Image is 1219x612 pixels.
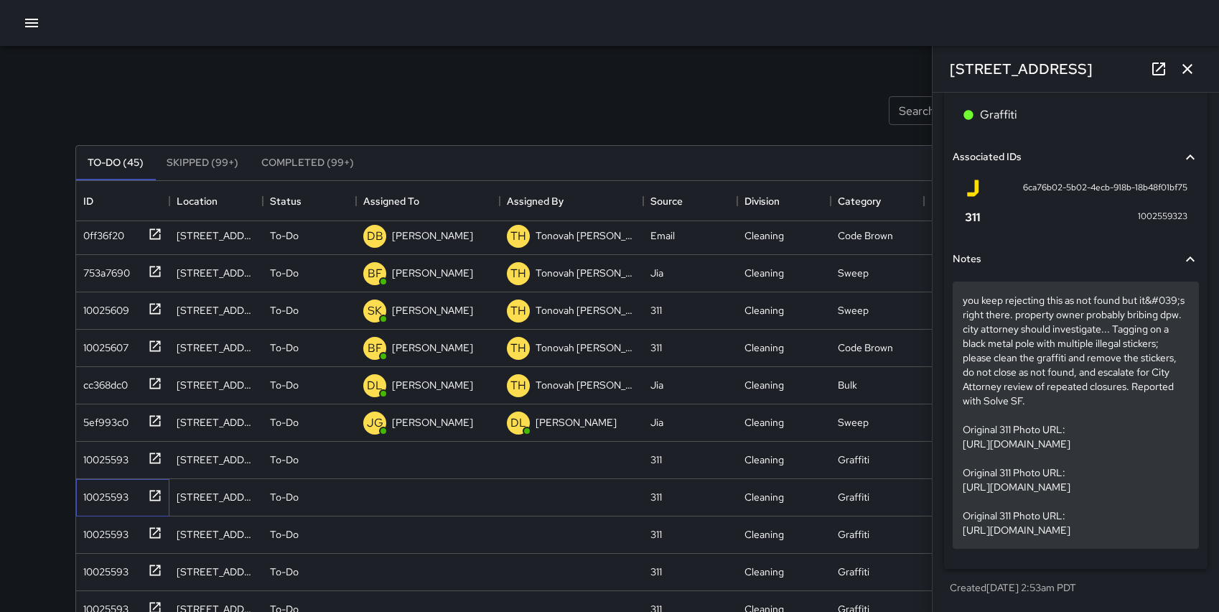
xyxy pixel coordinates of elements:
[510,340,526,357] p: TH
[536,303,636,317] p: Tonovah [PERSON_NAME]
[367,414,383,432] p: JG
[744,453,784,467] div: Cleaning
[263,181,356,221] div: Status
[392,303,473,317] p: [PERSON_NAME]
[392,415,473,430] p: [PERSON_NAME]
[744,490,784,504] div: Cleaning
[78,559,129,579] div: 10025593
[368,340,383,357] p: BF
[510,265,526,282] p: TH
[177,181,218,221] div: Location
[270,266,299,280] p: To-Do
[78,484,129,504] div: 10025593
[270,181,302,221] div: Status
[744,228,784,243] div: Cleaning
[650,378,663,392] div: Jia
[177,490,256,504] div: 398 11th Street
[510,302,526,320] p: TH
[363,181,419,221] div: Assigned To
[831,181,924,221] div: Category
[838,565,869,579] div: Graffiti
[744,378,784,392] div: Cleaning
[270,490,299,504] p: To-Do
[838,340,893,355] div: Code Brown
[744,303,784,317] div: Cleaning
[392,266,473,280] p: [PERSON_NAME]
[250,146,365,180] button: Completed (99+)
[177,303,256,317] div: 516 Natoma Street
[536,228,636,243] p: Tonovah [PERSON_NAME]
[270,527,299,542] p: To-Do
[744,181,780,221] div: Division
[177,228,256,243] div: 1450 Folsom Street
[78,409,129,430] div: 5ef993c0
[536,415,617,430] p: [PERSON_NAME]
[76,146,155,180] button: To-Do (45)
[78,260,130,280] div: 753a7690
[270,415,299,430] p: To-Do
[650,303,662,317] div: 311
[392,378,473,392] p: [PERSON_NAME]
[536,378,636,392] p: Tonovah [PERSON_NAME]
[177,527,256,542] div: 364 11th Street
[78,372,128,392] div: cc368dc0
[270,565,299,579] p: To-Do
[78,297,129,317] div: 10025609
[838,490,869,504] div: Graffiti
[650,527,662,542] div: 311
[510,377,526,394] p: TH
[169,181,263,221] div: Location
[744,565,784,579] div: Cleaning
[536,266,636,280] p: Tonovah [PERSON_NAME]
[83,181,93,221] div: ID
[367,377,383,394] p: DL
[838,181,881,221] div: Category
[392,228,473,243] p: [PERSON_NAME]
[270,378,299,392] p: To-Do
[270,453,299,467] p: To-Do
[650,453,662,467] div: 311
[78,447,129,467] div: 10025593
[500,181,643,221] div: Assigned By
[650,565,662,579] div: 311
[650,228,675,243] div: Email
[650,266,663,280] div: Jia
[392,340,473,355] p: [PERSON_NAME]
[78,521,129,542] div: 10025593
[838,228,893,243] div: Code Brown
[177,266,256,280] div: 77 Harriet Street
[650,415,663,430] div: Jia
[744,415,784,430] div: Cleaning
[838,266,869,280] div: Sweep
[78,223,124,243] div: 0ff36f20
[177,340,256,355] div: 38 Harriet Street
[643,181,737,221] div: Source
[838,415,869,430] div: Sweep
[177,565,256,579] div: 398 11th Street
[744,266,784,280] div: Cleaning
[838,527,869,542] div: Graffiti
[368,302,382,320] p: SK
[744,340,784,355] div: Cleaning
[650,340,662,355] div: 311
[177,453,256,467] div: 365 11th Street
[536,340,636,355] p: Tonovah [PERSON_NAME]
[507,181,564,221] div: Assigned By
[510,414,526,432] p: DL
[368,265,383,282] p: BF
[270,228,299,243] p: To-Do
[650,181,683,221] div: Source
[838,303,869,317] div: Sweep
[510,228,526,245] p: TH
[155,146,250,180] button: Skipped (99+)
[737,181,831,221] div: Division
[177,378,256,392] div: 660 Clementina Street
[76,181,169,221] div: ID
[177,415,256,430] div: 712 Tehama Street
[367,228,383,245] p: DB
[356,181,500,221] div: Assigned To
[650,490,662,504] div: 311
[270,303,299,317] p: To-Do
[270,340,299,355] p: To-Do
[78,335,129,355] div: 10025607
